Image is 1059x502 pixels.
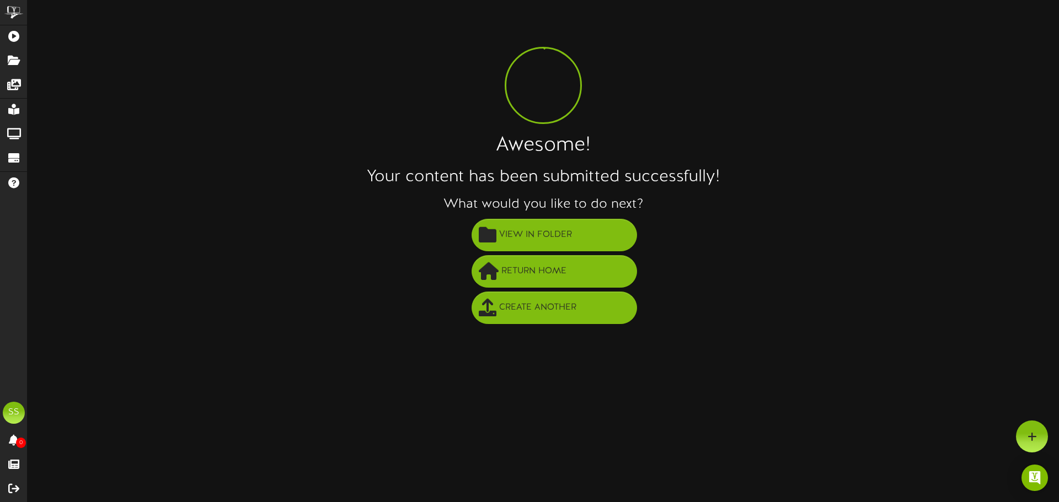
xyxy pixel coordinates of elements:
[472,292,637,324] button: Create Another
[16,438,26,448] span: 0
[472,219,637,251] button: View in Folder
[28,168,1059,186] h2: Your content has been submitted successfully!
[28,135,1059,157] h1: Awesome!
[472,255,637,288] button: Return Home
[496,299,579,317] span: Create Another
[3,402,25,424] div: SS
[28,197,1059,212] h3: What would you like to do next?
[499,262,569,280] span: Return Home
[496,226,575,244] span: View in Folder
[1021,465,1048,491] div: Open Intercom Messenger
